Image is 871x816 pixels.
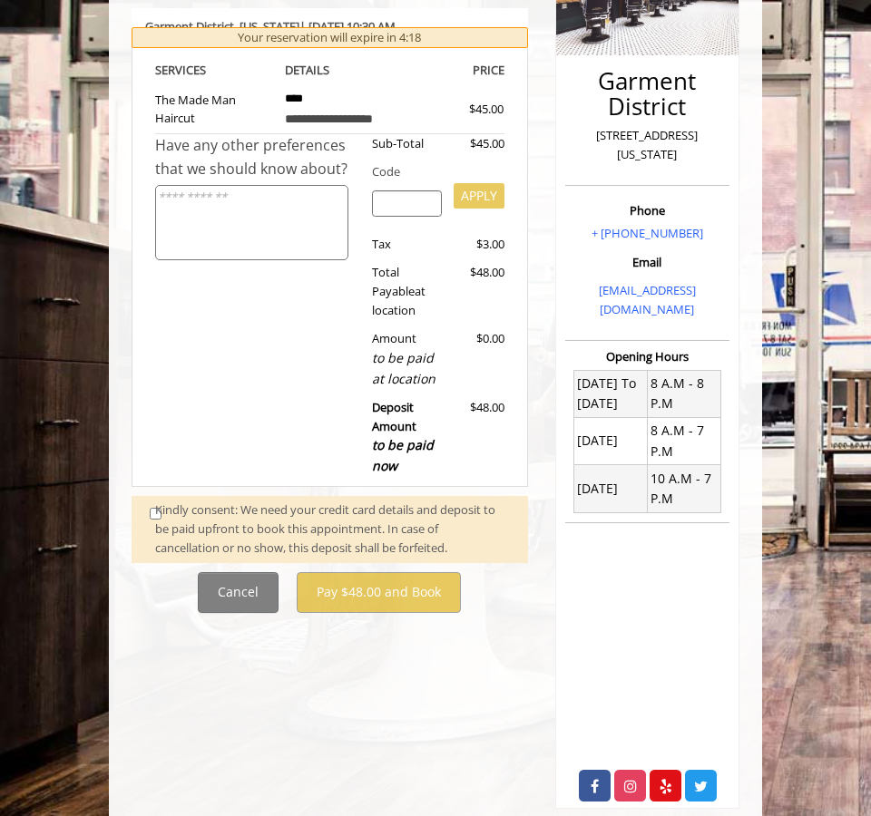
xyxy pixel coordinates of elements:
span: , [US_STATE] [234,18,299,34]
div: Amount [358,329,455,389]
h3: Opening Hours [565,350,729,363]
span: to be paid now [372,436,434,473]
td: The Made Man Haircut [155,81,271,134]
td: 10 A.M - 7 P.M [647,465,720,512]
div: Your reservation will expire in 4:18 [132,27,528,48]
th: PRICE [387,60,504,81]
div: $45.00 [455,134,504,153]
div: $48.00 [455,398,504,476]
h2: Garment District [570,68,725,120]
b: Garment District | [DATE] 10:30 AM [145,18,396,34]
div: $48.00 [455,263,504,319]
button: APPLY [454,183,504,209]
h3: Email [570,256,725,268]
td: [DATE] [573,418,647,465]
div: to be paid at location [372,348,442,389]
div: Tax [358,235,455,254]
div: Have any other preferences that we should know about? [155,134,358,180]
button: Cancel [198,572,279,613]
td: [DATE] To [DATE] [573,370,647,417]
div: $45.00 [446,100,504,119]
div: $0.00 [455,329,504,389]
div: $3.00 [455,235,504,254]
th: DETAILS [271,60,387,81]
button: Pay $48.00 and Book [297,572,461,613]
p: [STREET_ADDRESS][US_STATE] [570,126,725,164]
span: at location [372,283,426,318]
div: Code [358,162,504,181]
th: SERVICE [155,60,271,81]
td: 8 A.M - 7 P.M [647,418,720,465]
b: Deposit Amount [372,399,434,474]
a: [EMAIL_ADDRESS][DOMAIN_NAME] [599,282,696,317]
span: S [200,62,206,78]
div: Kindly consent: We need your credit card details and deposit to be paid upfront to book this appo... [155,500,510,557]
td: 8 A.M - 8 P.M [647,370,720,417]
a: + [PHONE_NUMBER] [592,225,703,241]
div: Sub-Total [358,134,455,153]
h3: Phone [570,204,725,217]
td: [DATE] [573,465,647,512]
div: Total Payable [358,263,455,319]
